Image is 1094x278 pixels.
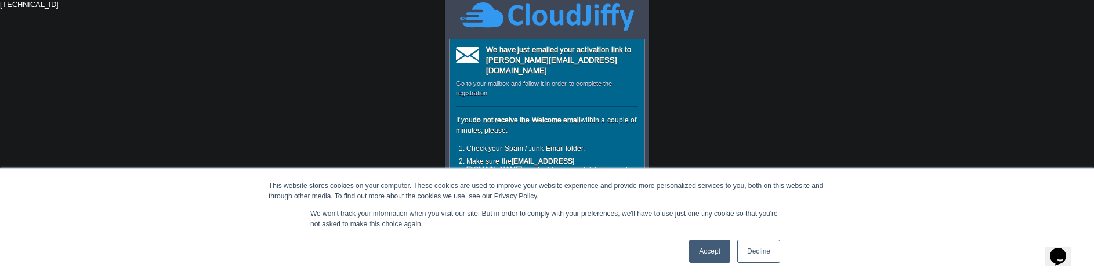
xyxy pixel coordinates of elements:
[456,79,638,98] div: Go to your mailbox and follow it in order to complete the registration.
[466,157,638,186] li: Make sure the email address is valid. If you made a typo, to sign up again.
[473,116,581,124] b: do not receive the Welcome email
[466,157,574,174] b: [EMAIL_ADDRESS][DOMAIN_NAME]
[456,45,638,79] div: We have just emailed your activation link to [PERSON_NAME][EMAIL_ADDRESS][DOMAIN_NAME]
[1045,232,1082,266] iframe: chat widget
[310,208,784,229] p: We won't track your information when you visit our site. But in order to comply with your prefere...
[269,180,825,201] div: This website stores cookies on your computer. These cookies are used to improve your website expe...
[466,145,638,157] li: Check your Spam / Junk Email folder.
[689,240,730,263] a: Accept
[456,115,638,220] div: If you within a couple of minutes, please:
[737,240,780,263] a: Decline
[460,1,634,33] img: CloudJiffy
